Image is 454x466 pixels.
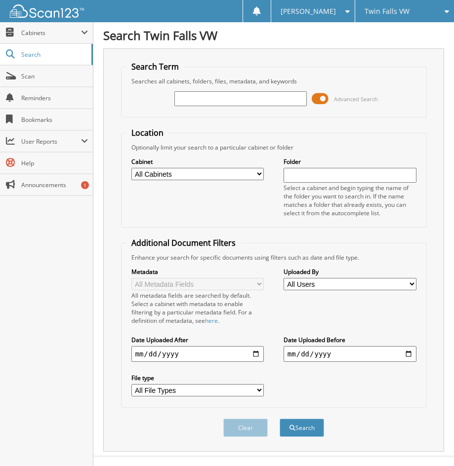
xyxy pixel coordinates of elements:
[126,127,168,138] legend: Location
[126,77,421,85] div: Searches all cabinets, folders, files, metadata, and keywords
[131,291,264,325] div: All metadata fields are searched by default. Select a cabinet with metadata to enable filtering b...
[284,157,416,166] label: Folder
[131,374,264,382] label: File type
[281,8,336,14] span: [PERSON_NAME]
[131,157,264,166] label: Cabinet
[334,95,378,103] span: Advanced Search
[10,4,84,18] img: scan123-logo-white.svg
[280,419,324,437] button: Search
[81,181,89,189] div: 1
[126,61,184,72] legend: Search Term
[21,181,88,189] span: Announcements
[131,268,264,276] label: Metadata
[223,419,268,437] button: Clear
[21,137,81,146] span: User Reports
[21,94,88,102] span: Reminders
[126,143,421,152] div: Optionally limit your search to a particular cabinet or folder
[284,268,416,276] label: Uploaded By
[21,159,88,167] span: Help
[126,237,241,248] legend: Additional Document Filters
[126,253,421,262] div: Enhance your search for specific documents using filters such as date and file type.
[365,8,410,14] span: Twin Falls VW
[21,29,81,37] span: Cabinets
[21,72,88,80] span: Scan
[284,346,416,362] input: end
[284,184,416,217] div: Select a cabinet and begin typing the name of the folder you want to search in. If the name match...
[21,50,86,59] span: Search
[103,27,444,43] h1: Search Twin Falls VW
[131,346,264,362] input: start
[131,336,264,344] label: Date Uploaded After
[205,316,218,325] a: here
[284,336,416,344] label: Date Uploaded Before
[21,116,88,124] span: Bookmarks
